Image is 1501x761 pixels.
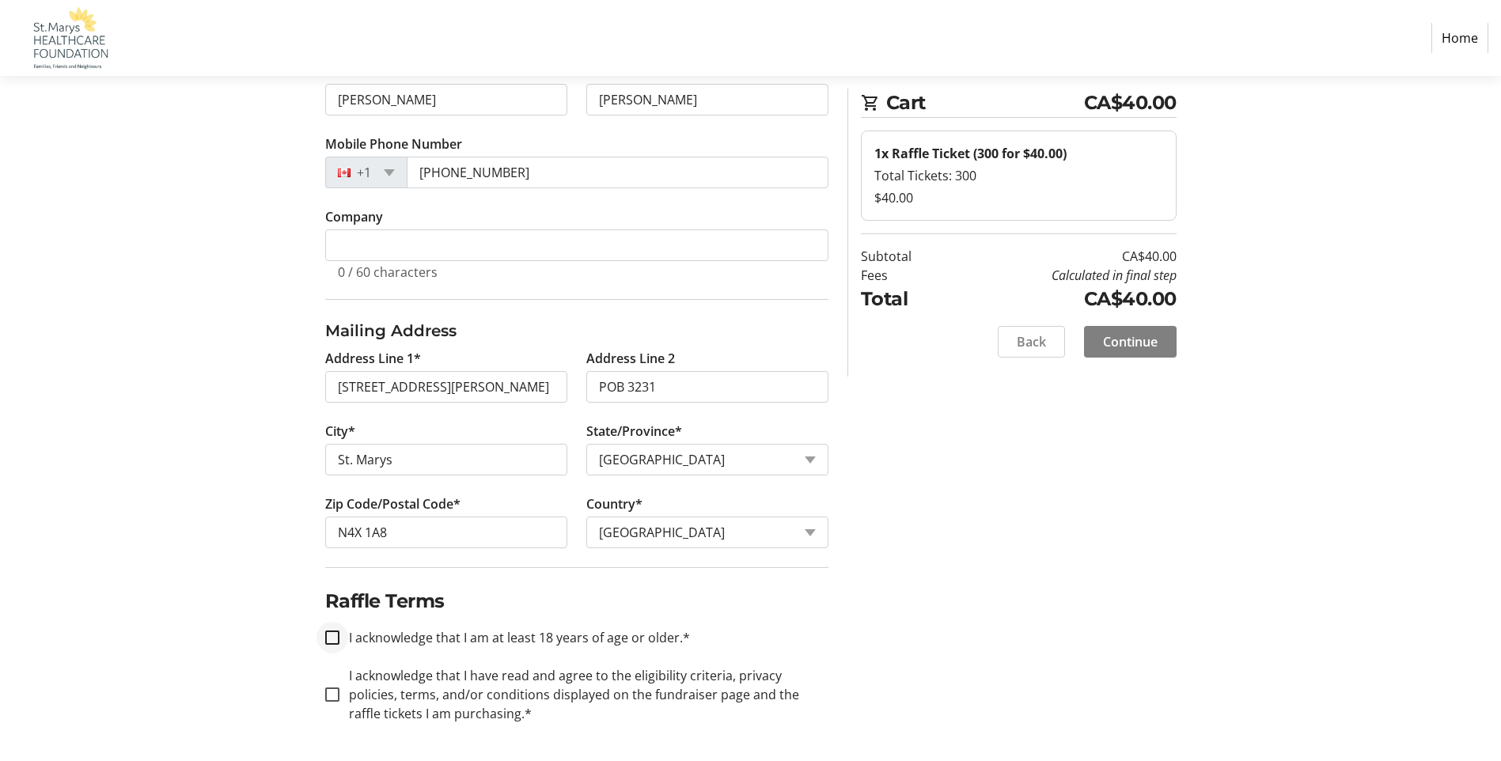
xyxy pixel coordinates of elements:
label: Company [325,207,383,226]
button: Back [998,326,1065,358]
span: Cart [886,89,1084,117]
label: Country* [586,494,642,513]
div: Total Tickets: 300 [874,166,1163,185]
label: I acknowledge that I have read and agree to the eligibility criteria, privacy policies, terms, an... [339,666,828,723]
strong: 1x Raffle Ticket (300 for $40.00) [874,145,1067,162]
td: CA$40.00 [952,285,1177,313]
input: (506) 234-5678 [407,157,828,188]
td: Total [861,285,952,313]
div: $40.00 [874,188,1163,207]
td: Subtotal [861,247,952,266]
label: State/Province* [586,422,682,441]
span: Continue [1103,332,1158,351]
td: Calculated in final step [952,266,1177,285]
h2: Raffle Terms [325,587,828,615]
input: Address [325,371,567,403]
h3: Mailing Address [325,319,828,343]
label: City* [325,422,355,441]
label: I acknowledge that I am at least 18 years of age or older.* [339,628,690,647]
td: Fees [861,266,952,285]
button: Continue [1084,326,1177,358]
span: CA$40.00 [1084,89,1177,117]
td: CA$40.00 [952,247,1177,266]
img: St. Marys Healthcare Foundation's Logo [13,6,125,70]
a: Home [1431,23,1488,53]
label: Zip Code/Postal Code* [325,494,461,513]
label: Address Line 2 [586,349,675,368]
input: Zip or Postal Code [325,517,567,548]
label: Address Line 1* [325,349,421,368]
tr-character-limit: 0 / 60 characters [338,263,438,281]
input: City [325,444,567,475]
label: Mobile Phone Number [325,134,462,153]
span: Back [1017,332,1046,351]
